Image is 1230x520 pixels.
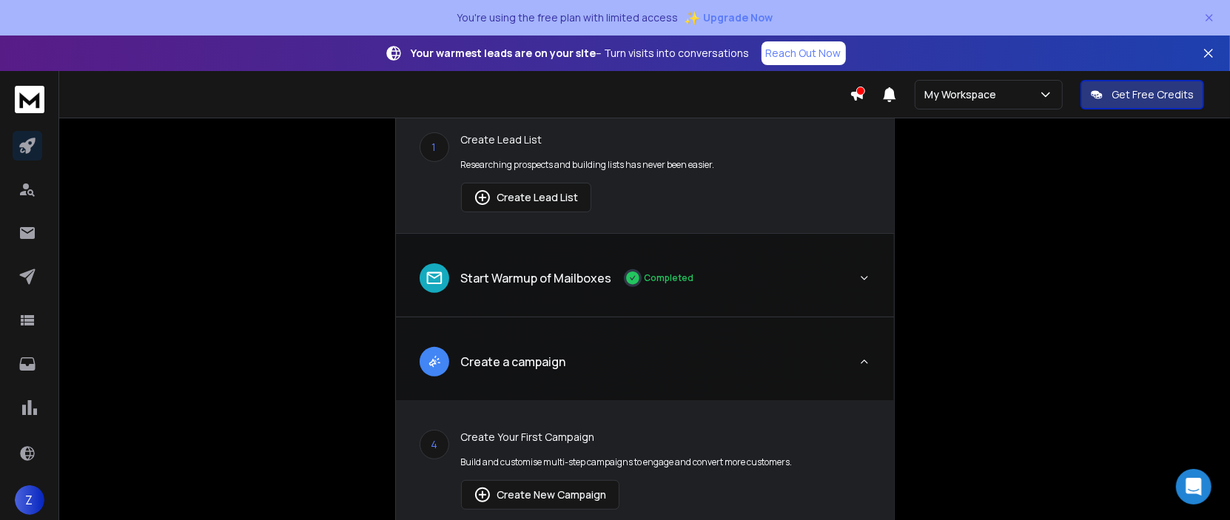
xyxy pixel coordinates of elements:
[396,251,894,317] button: leadStart Warmup of MailboxesCompleted
[461,430,793,445] p: Create Your First Campaign
[766,46,841,61] p: Reach Out Now
[461,456,793,468] p: Build and customise multi-step campaigns to engage and convert more customers.
[396,112,894,233] div: leadImport to Lead list
[411,46,750,61] p: – Turn visits into conversations
[461,183,591,212] button: Create Lead List
[685,3,773,33] button: ✨Upgrade Now
[704,10,773,25] span: Upgrade Now
[425,352,444,371] img: lead
[15,485,44,515] button: Z
[461,159,870,171] p: Researching prospects and building lists has never been easier.
[420,430,449,459] div: 4
[924,87,1002,102] p: My Workspace
[15,86,44,113] img: logo
[1081,80,1204,109] button: Get Free Credits
[457,10,679,25] p: You're using the free plan with limited access
[685,7,701,28] span: ✨
[461,269,612,287] p: Start Warmup of Mailboxes
[396,335,894,400] button: leadCreate a campaign
[461,480,619,510] button: Create New Campaign
[411,46,596,60] strong: Your warmest leads are on your site
[461,353,566,371] p: Create a campaign
[645,272,694,284] p: Completed
[1112,87,1194,102] p: Get Free Credits
[474,189,491,206] img: lead
[425,269,444,288] img: lead
[461,132,870,147] p: Create Lead List
[474,486,491,504] img: lead
[762,41,846,65] a: Reach Out Now
[1176,469,1211,504] div: Open Intercom Messenger
[420,132,449,162] div: 1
